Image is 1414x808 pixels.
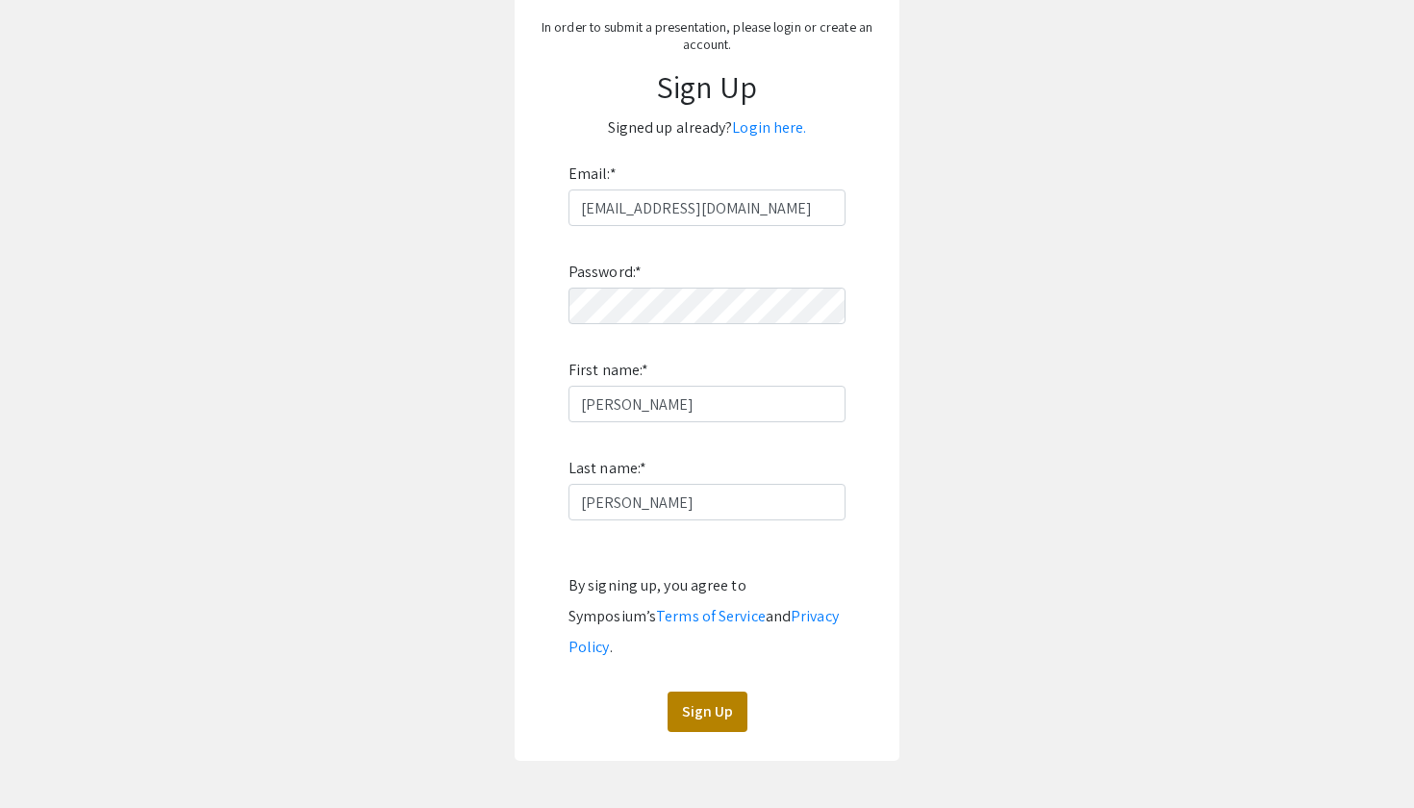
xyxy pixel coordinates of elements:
label: First name: [568,355,648,386]
a: Login here. [732,117,806,138]
p: In order to submit a presentation, please login or create an account. [534,18,880,53]
label: Email: [568,159,617,189]
button: Sign Up [668,692,747,732]
p: Signed up already? [534,113,880,143]
h1: Sign Up [534,68,880,105]
label: Password: [568,257,642,288]
a: Terms of Service [656,606,766,626]
div: By signing up, you agree to Symposium’s and . [568,570,846,663]
label: Last name: [568,453,646,484]
iframe: Chat [14,721,82,794]
a: Privacy Policy [568,606,839,657]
